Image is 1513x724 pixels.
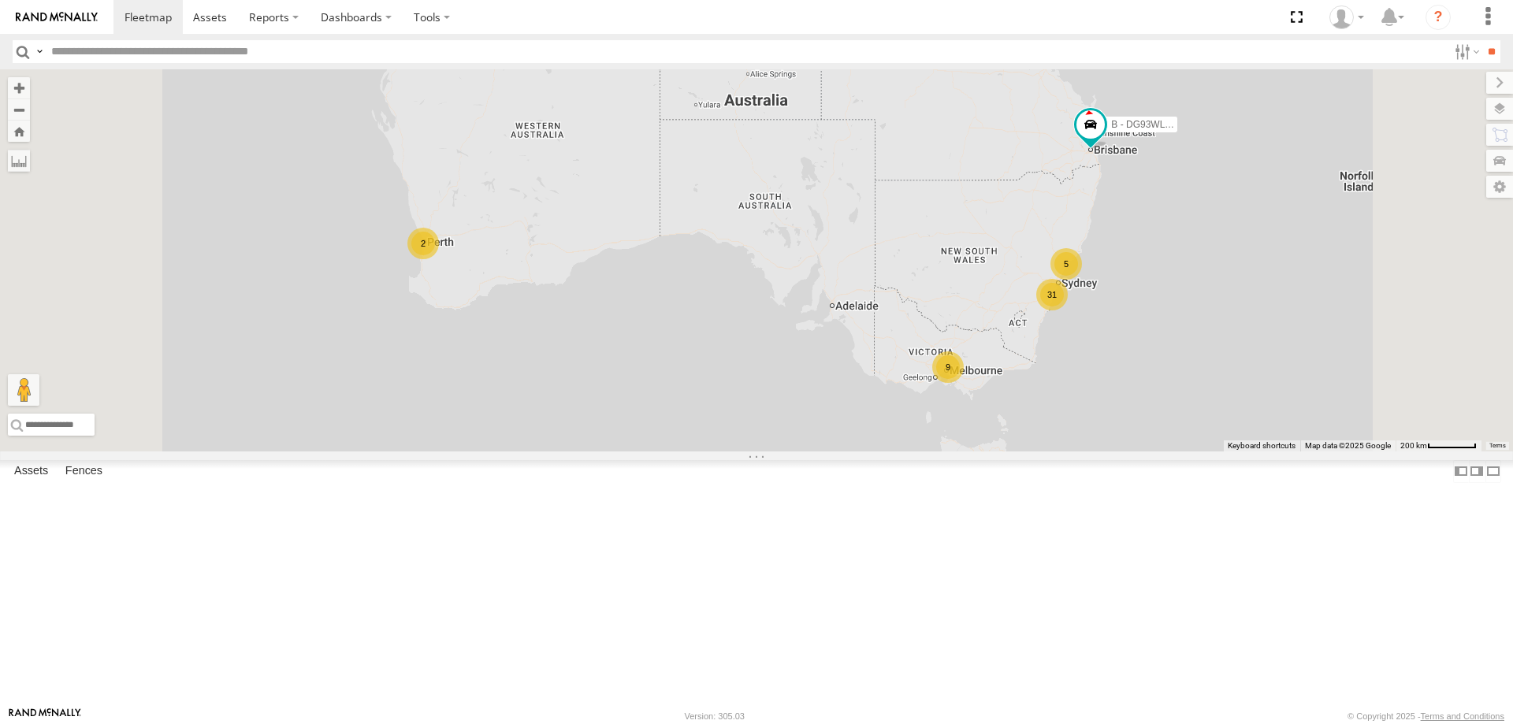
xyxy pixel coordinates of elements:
span: 200 km [1400,441,1427,450]
button: Zoom Home [8,121,30,142]
div: © Copyright 2025 - [1348,711,1504,721]
label: Hide Summary Table [1485,460,1501,483]
img: rand-logo.svg [16,12,98,23]
div: Tye Clark [1324,6,1370,29]
label: Assets [6,460,56,482]
label: Map Settings [1486,176,1513,198]
div: 5 [1050,248,1082,280]
span: B - DG93WL - [PERSON_NAME] [1111,119,1251,130]
a: Terms and Conditions [1421,711,1504,721]
div: Version: 305.03 [685,711,745,721]
button: Zoom out [8,98,30,121]
div: 31 [1036,279,1068,310]
button: Keyboard shortcuts [1228,440,1296,451]
a: Visit our Website [9,708,81,724]
label: Dock Summary Table to the Right [1469,460,1485,483]
div: 9 [932,351,964,383]
div: 2 [407,228,439,259]
label: Search Filter Options [1448,40,1482,63]
a: Terms [1489,443,1506,449]
label: Dock Summary Table to the Left [1453,460,1469,483]
label: Fences [58,460,110,482]
button: Zoom in [8,77,30,98]
button: Map Scale: 200 km per 59 pixels [1396,440,1481,451]
label: Measure [8,150,30,172]
span: Map data ©2025 Google [1305,441,1391,450]
i: ? [1426,5,1451,30]
button: Drag Pegman onto the map to open Street View [8,374,39,406]
label: Search Query [33,40,46,63]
